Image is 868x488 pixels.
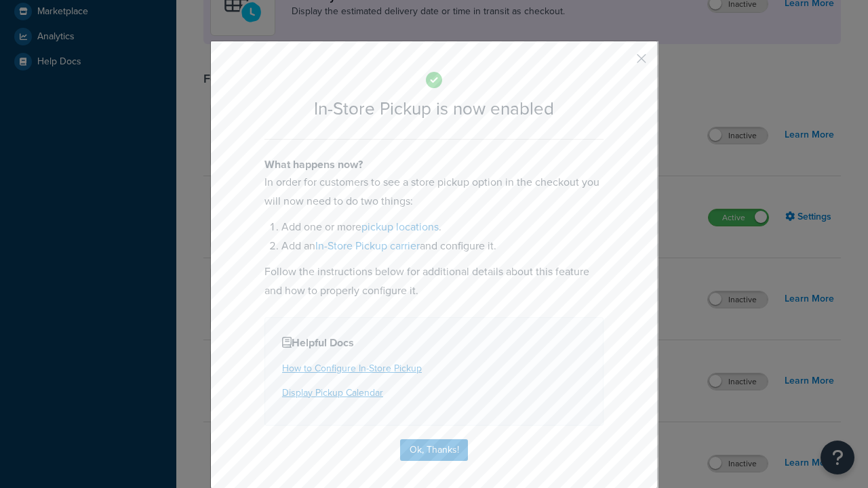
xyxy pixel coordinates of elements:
[264,99,604,119] h2: In-Store Pickup is now enabled
[281,218,604,237] li: Add one or more .
[282,386,383,400] a: Display Pickup Calendar
[315,238,420,253] a: In-Store Pickup carrier
[361,219,439,235] a: pickup locations
[282,335,586,351] h4: Helpful Docs
[264,173,604,211] p: In order for customers to see a store pickup option in the checkout you will now need to do two t...
[264,262,604,300] p: Follow the instructions below for additional details about this feature and how to properly confi...
[282,361,422,375] a: How to Configure In-Store Pickup
[264,157,604,173] h4: What happens now?
[400,439,468,461] button: Ok, Thanks!
[281,237,604,256] li: Add an and configure it.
